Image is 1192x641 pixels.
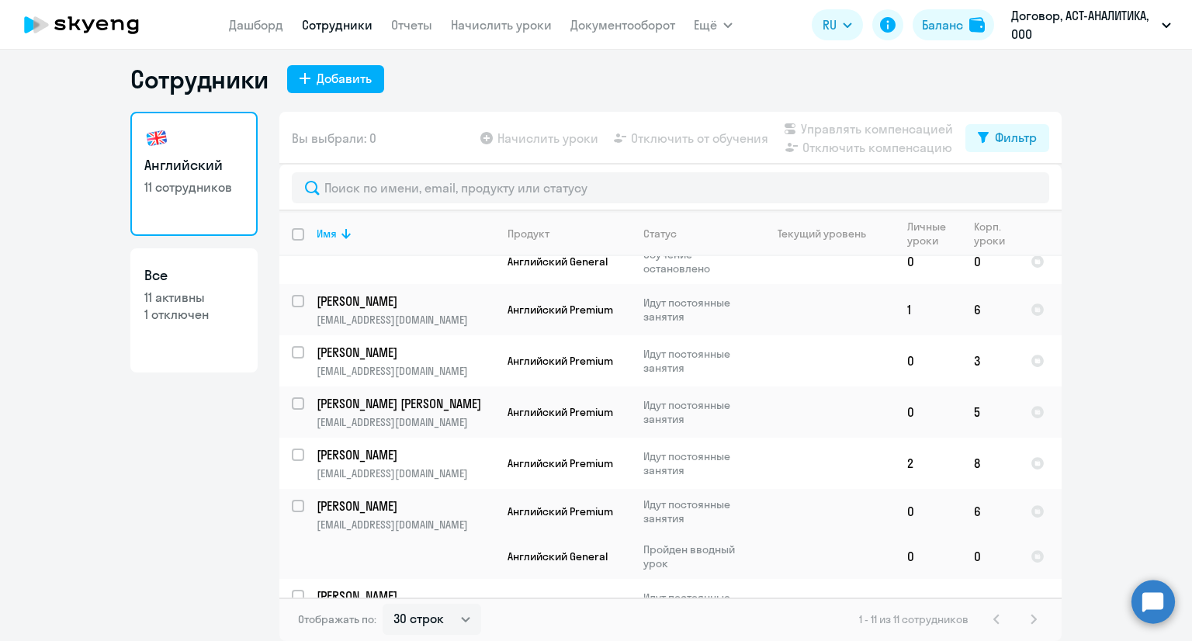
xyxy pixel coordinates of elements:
td: 0 [895,579,962,630]
td: 3 [962,335,1018,386]
button: RU [812,9,863,40]
p: Идут постоянные занятия [643,296,750,324]
button: Фильтр [965,124,1049,152]
p: Договор, АСТ-АНАЛИТИКА, ООО [1011,6,1156,43]
p: [PERSON_NAME] [317,344,492,361]
a: [PERSON_NAME] [317,446,494,463]
a: Сотрудники [302,17,372,33]
td: 0 [895,534,962,579]
h3: Английский [144,155,244,175]
a: [PERSON_NAME] [317,497,494,515]
a: [PERSON_NAME] [317,344,494,361]
p: [EMAIL_ADDRESS][DOMAIN_NAME] [317,466,494,480]
td: 6 [962,489,1018,534]
td: 6 [962,284,1018,335]
a: [PERSON_NAME] [317,293,494,310]
td: 0 [895,386,962,438]
p: Идут постоянные занятия [643,591,750,618]
button: Ещё [694,9,733,40]
input: Поиск по имени, email, продукту или статусу [292,172,1049,203]
button: Договор, АСТ-АНАЛИТИКА, ООО [1003,6,1179,43]
span: Английский General [508,255,608,269]
a: Документооборот [570,17,675,33]
p: 1 отключен [144,306,244,323]
p: Обучение остановлено [643,248,750,275]
span: Английский Premium [508,456,613,470]
p: [EMAIL_ADDRESS][DOMAIN_NAME] [317,364,494,378]
p: Идут постоянные занятия [643,449,750,477]
span: Ещё [694,16,717,34]
a: Дашборд [229,17,283,33]
button: Добавить [287,65,384,93]
p: Идут постоянные занятия [643,497,750,525]
div: Фильтр [995,128,1037,147]
span: Вы выбрали: 0 [292,129,376,147]
span: Английский General [508,549,608,563]
p: Идут постоянные занятия [643,347,750,375]
div: Статус [643,227,677,241]
div: Баланс [922,16,963,34]
a: [PERSON_NAME] [317,587,494,605]
div: Имя [317,227,337,241]
div: Продукт [508,227,549,241]
a: Отчеты [391,17,432,33]
td: 0 [895,239,962,284]
p: [PERSON_NAME] [317,293,492,310]
h1: Сотрудники [130,64,269,95]
td: 5 [962,386,1018,438]
span: Отображать по: [298,612,376,626]
p: Идут постоянные занятия [643,398,750,426]
td: 8 [962,438,1018,489]
span: Английский Premium [508,354,613,368]
div: Текущий уровень [763,227,894,241]
td: 1 [895,284,962,335]
img: balance [969,17,985,33]
p: 11 сотрудников [144,178,244,196]
span: RU [823,16,837,34]
button: Балансbalance [913,9,994,40]
p: [PERSON_NAME] [317,446,492,463]
td: 0 [895,335,962,386]
div: Текущий уровень [778,227,866,241]
p: [EMAIL_ADDRESS][DOMAIN_NAME] [317,415,494,429]
p: [EMAIL_ADDRESS][DOMAIN_NAME] [317,518,494,532]
p: [PERSON_NAME] [PERSON_NAME] [317,395,492,412]
a: Все11 активны1 отключен [130,248,258,372]
td: 2 [895,438,962,489]
td: 0 [962,534,1018,579]
td: 6 [962,579,1018,630]
p: 11 активны [144,289,244,306]
img: english [144,126,169,151]
p: [PERSON_NAME] [317,497,492,515]
div: Личные уроки [907,220,961,248]
span: Английский Premium [508,303,613,317]
span: Английский Premium [508,504,613,518]
div: Добавить [317,69,372,88]
div: Имя [317,227,494,241]
h3: Все [144,265,244,286]
td: 0 [895,489,962,534]
p: [PERSON_NAME] [317,587,492,605]
span: Английский Premium [508,405,613,419]
div: Корп. уроки [974,220,1017,248]
p: Пройден вводный урок [643,542,750,570]
td: 0 [962,239,1018,284]
a: Английский11 сотрудников [130,112,258,236]
a: Начислить уроки [451,17,552,33]
p: [EMAIL_ADDRESS][DOMAIN_NAME] [317,313,494,327]
a: [PERSON_NAME] [PERSON_NAME] [317,395,494,412]
span: 1 - 11 из 11 сотрудников [859,612,968,626]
